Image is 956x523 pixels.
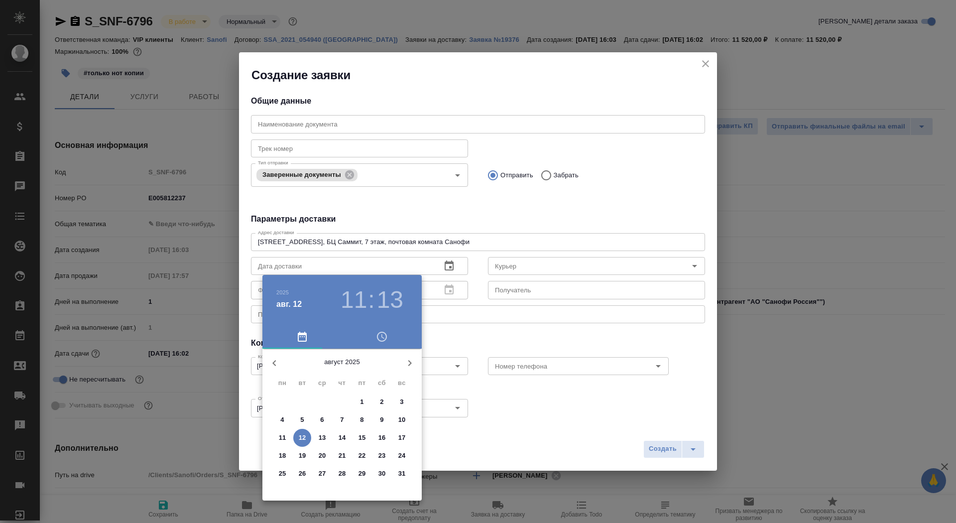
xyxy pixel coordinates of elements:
[293,378,311,388] span: вт
[360,397,363,407] p: 1
[373,447,391,465] button: 23
[279,433,286,443] p: 11
[378,469,386,479] p: 30
[378,451,386,461] p: 23
[293,429,311,447] button: 12
[286,357,398,367] p: август 2025
[339,433,346,443] p: 14
[398,469,406,479] p: 31
[279,451,286,461] p: 18
[393,429,411,447] button: 17
[293,411,311,429] button: 5
[398,451,406,461] p: 24
[373,393,391,411] button: 2
[373,378,391,388] span: сб
[400,397,403,407] p: 3
[393,447,411,465] button: 24
[313,429,331,447] button: 13
[319,469,326,479] p: 27
[353,378,371,388] span: пт
[319,451,326,461] p: 20
[393,465,411,483] button: 31
[353,429,371,447] button: 15
[393,411,411,429] button: 10
[299,451,306,461] p: 19
[373,411,391,429] button: 9
[333,465,351,483] button: 28
[339,451,346,461] p: 21
[380,397,383,407] p: 2
[339,469,346,479] p: 28
[273,411,291,429] button: 4
[300,415,304,425] p: 5
[333,429,351,447] button: 14
[353,465,371,483] button: 29
[313,447,331,465] button: 20
[340,415,344,425] p: 7
[293,465,311,483] button: 26
[373,465,391,483] button: 30
[368,286,374,314] h3: :
[378,433,386,443] p: 16
[273,465,291,483] button: 25
[353,393,371,411] button: 1
[360,415,363,425] p: 8
[333,378,351,388] span: чт
[333,447,351,465] button: 21
[273,378,291,388] span: пн
[333,411,351,429] button: 7
[353,447,371,465] button: 22
[279,469,286,479] p: 25
[276,298,302,310] button: авг. 12
[280,415,284,425] p: 4
[393,393,411,411] button: 3
[299,469,306,479] p: 26
[358,451,366,461] p: 22
[273,429,291,447] button: 11
[299,433,306,443] p: 12
[380,415,383,425] p: 9
[293,447,311,465] button: 19
[341,286,367,314] button: 11
[393,378,411,388] span: вс
[398,415,406,425] p: 10
[313,378,331,388] span: ср
[358,433,366,443] p: 15
[276,289,289,295] button: 2025
[313,465,331,483] button: 27
[398,433,406,443] p: 17
[313,411,331,429] button: 6
[273,447,291,465] button: 18
[319,433,326,443] p: 13
[358,469,366,479] p: 29
[377,286,403,314] button: 13
[320,415,324,425] p: 6
[353,411,371,429] button: 8
[373,429,391,447] button: 16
